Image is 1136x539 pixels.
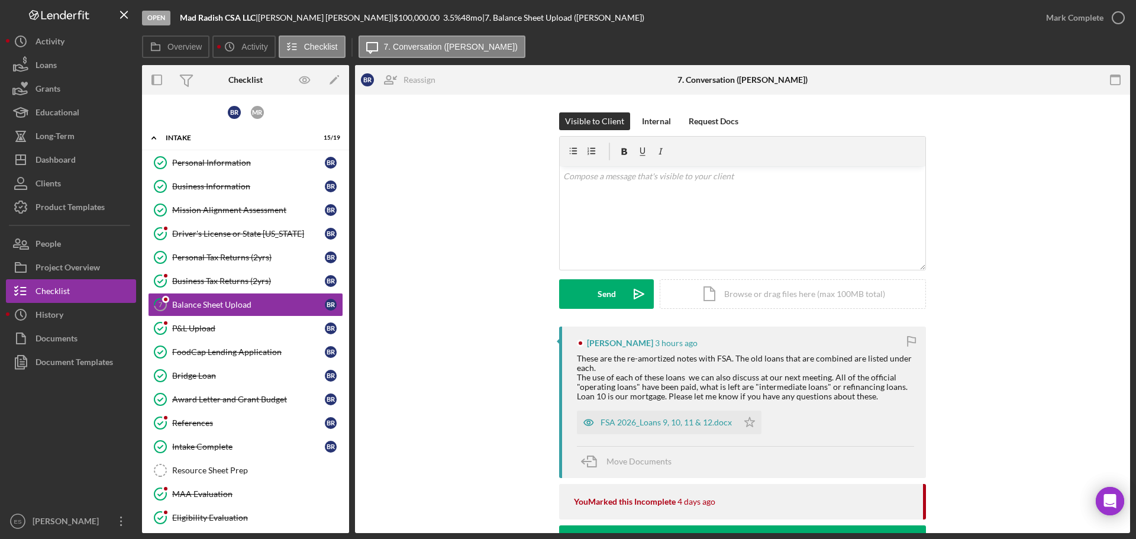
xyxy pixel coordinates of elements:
div: These are the re-amortized notes with FSA. The old loans that are combined are listed under each.... [577,354,914,401]
button: FSA 2026_Loans 9, 10, 11 & 12.docx [577,411,761,434]
a: Educational [6,101,136,124]
div: Mark Complete [1046,6,1103,30]
button: Dashboard [6,148,136,172]
button: Loans [6,53,136,77]
button: People [6,232,136,256]
button: Activity [6,30,136,53]
div: Checklist [35,279,70,306]
div: [PERSON_NAME] [PERSON_NAME] | [258,13,393,22]
div: Personal Information [172,158,325,167]
button: Overview [142,35,209,58]
a: FoodCap Lending ApplicationBR [148,340,343,364]
div: Send [598,279,616,309]
div: Documents [35,327,78,353]
button: Send [559,279,654,309]
a: Resource Sheet Prep [148,459,343,482]
a: ReferencesBR [148,411,343,435]
div: Resource Sheet Prep [172,466,343,475]
div: M R [251,106,264,119]
div: B R [228,106,241,119]
div: Loans [35,53,57,80]
div: Mission Alignment Assessment [172,205,325,215]
button: Visible to Client [559,112,630,130]
button: Move Documents [577,447,683,476]
div: Request Docs [689,112,738,130]
a: Personal InformationBR [148,151,343,175]
button: Activity [212,35,275,58]
div: MAA Evaluation [172,489,343,499]
div: B R [325,275,337,287]
div: Project Overview [35,256,100,282]
time: 2025-08-26 12:41 [655,338,698,348]
a: MAA Evaluation [148,482,343,506]
button: Checklist [6,279,136,303]
div: P&L Upload [172,324,325,333]
div: B R [325,157,337,169]
button: BRReassign [355,68,447,92]
div: B R [325,393,337,405]
a: Personal Tax Returns (2yrs)BR [148,246,343,269]
button: Mark Complete [1034,6,1130,30]
label: Overview [167,42,202,51]
button: Long-Term [6,124,136,148]
a: 7Balance Sheet UploadBR [148,293,343,317]
div: | 7. Balance Sheet Upload ([PERSON_NAME]) [482,13,644,22]
b: Mad Radish CSA LLC [180,12,256,22]
button: Document Templates [6,350,136,374]
div: $100,000.00 [393,13,443,22]
div: Product Templates [35,195,105,222]
div: B R [325,322,337,334]
a: Bridge LoanBR [148,364,343,388]
a: Eligibility Evaluation [148,506,343,530]
div: History [35,303,63,330]
div: B R [361,73,374,86]
button: History [6,303,136,327]
div: Long-Term [35,124,75,151]
div: B R [325,441,337,453]
button: Clients [6,172,136,195]
time: 2025-08-22 14:28 [677,497,715,506]
button: Grants [6,77,136,101]
div: B R [325,204,337,216]
tspan: 7 [159,301,163,308]
div: B R [325,370,337,382]
div: Driver's License or State [US_STATE] [172,229,325,238]
a: Business Tax Returns (2yrs)BR [148,269,343,293]
div: Balance Sheet Upload [172,300,325,309]
div: Visible to Client [565,112,624,130]
a: Documents [6,327,136,350]
div: Activity [35,30,64,56]
div: B R [325,346,337,358]
div: Open Intercom Messenger [1096,487,1124,515]
div: B R [325,228,337,240]
span: Move Documents [606,456,672,466]
div: You Marked this Incomplete [574,497,676,506]
div: Grants [35,77,60,104]
a: Driver's License or State [US_STATE]BR [148,222,343,246]
button: Product Templates [6,195,136,219]
div: Intake [166,134,311,141]
div: Bridge Loan [172,371,325,380]
div: Internal [642,112,671,130]
div: References [172,418,325,428]
div: 3.5 % [443,13,461,22]
div: People [35,232,61,259]
div: Eligibility Evaluation [172,513,343,522]
a: Intake CompleteBR [148,435,343,459]
div: Document Templates [35,350,113,377]
div: Reassign [404,68,435,92]
label: Checklist [304,42,338,51]
button: Project Overview [6,256,136,279]
div: Intake Complete [172,442,325,451]
div: Award Letter and Grant Budget [172,395,325,404]
div: FSA 2026_Loans 9, 10, 11 & 12.docx [601,418,732,427]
